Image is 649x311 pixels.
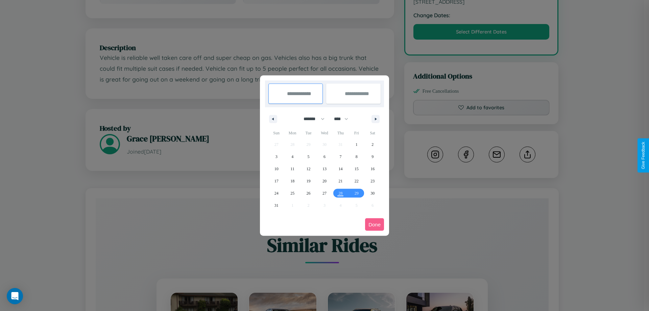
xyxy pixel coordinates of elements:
span: 26 [307,187,311,199]
span: 22 [355,175,359,187]
span: 29 [355,187,359,199]
button: 21 [333,175,348,187]
span: 12 [307,163,311,175]
button: 12 [301,163,316,175]
span: 23 [370,175,375,187]
span: 30 [370,187,375,199]
button: 22 [348,175,364,187]
button: Done [365,218,384,231]
span: 17 [274,175,279,187]
span: 6 [323,151,326,163]
button: 16 [365,163,381,175]
span: 3 [275,151,278,163]
button: 5 [301,151,316,163]
button: 7 [333,151,348,163]
span: 5 [308,151,310,163]
span: 18 [290,175,294,187]
span: 9 [371,151,374,163]
button: 18 [284,175,300,187]
button: 8 [348,151,364,163]
button: 29 [348,187,364,199]
button: 19 [301,175,316,187]
span: Fri [348,128,364,138]
button: 24 [268,187,284,199]
button: 14 [333,163,348,175]
span: Sun [268,128,284,138]
span: 19 [307,175,311,187]
button: 30 [365,187,381,199]
span: Wed [316,128,332,138]
span: 11 [290,163,294,175]
span: 14 [338,163,342,175]
span: 10 [274,163,279,175]
button: 26 [301,187,316,199]
span: 13 [322,163,327,175]
button: 10 [268,163,284,175]
span: 4 [291,151,293,163]
div: Open Intercom Messenger [7,288,23,304]
span: 15 [355,163,359,175]
button: 31 [268,199,284,212]
span: 31 [274,199,279,212]
button: 3 [268,151,284,163]
button: 17 [268,175,284,187]
button: 9 [365,151,381,163]
button: 27 [316,187,332,199]
span: 21 [338,175,342,187]
span: Tue [301,128,316,138]
span: 28 [338,187,342,199]
span: Mon [284,128,300,138]
button: 15 [348,163,364,175]
span: 25 [290,187,294,199]
button: 13 [316,163,332,175]
span: Thu [333,128,348,138]
span: Sat [365,128,381,138]
span: 27 [322,187,327,199]
span: 16 [370,163,375,175]
span: 7 [339,151,341,163]
button: 25 [284,187,300,199]
span: 1 [356,138,358,151]
span: 2 [371,138,374,151]
button: 6 [316,151,332,163]
button: 20 [316,175,332,187]
button: 1 [348,138,364,151]
button: 2 [365,138,381,151]
span: 24 [274,187,279,199]
button: 11 [284,163,300,175]
button: 28 [333,187,348,199]
span: 8 [356,151,358,163]
button: 4 [284,151,300,163]
div: Give Feedback [641,142,646,169]
span: 20 [322,175,327,187]
button: 23 [365,175,381,187]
